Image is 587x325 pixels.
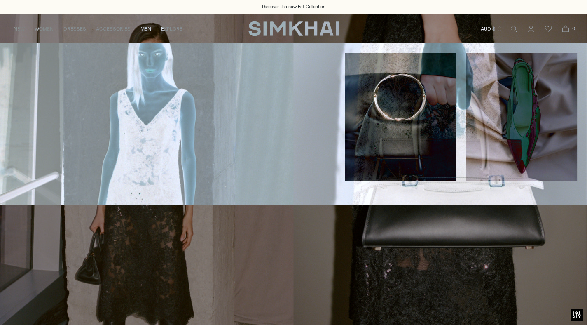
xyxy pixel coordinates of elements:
a: Open search modal [505,21,522,37]
a: EXPLORE [161,20,182,38]
a: DRESSES [63,20,86,38]
a: Open cart modal [557,21,574,37]
a: Wishlist [540,21,557,37]
a: ACCESSORIES [96,20,131,38]
a: Discover the new Fall Collection [262,4,325,10]
a: Go to the account page [523,21,539,37]
a: WOMEN [35,20,54,38]
span: 0 [570,25,577,32]
a: MEN [140,20,151,38]
a: NEW [14,20,25,38]
button: AUD $ [481,20,503,38]
a: SIMKHAI [248,21,339,37]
